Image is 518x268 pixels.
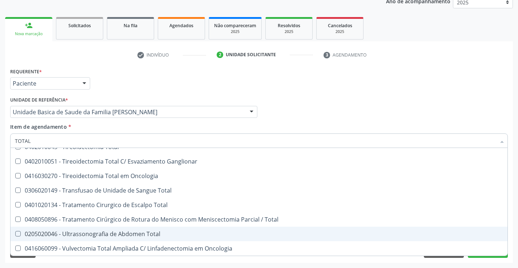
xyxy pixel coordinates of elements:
label: Unidade de referência [10,95,68,106]
div: 2025 [271,29,307,34]
div: 0416060099 - Vulvectomia Total Ampliada C/ Linfadenectomia em Oncologia [15,246,503,251]
div: 0205020046 - Ultrassonografia de Abdomen Total [15,231,503,237]
div: 0401020134 - Tratamento Cirurgico de Escalpo Total [15,202,503,208]
div: 2 [217,51,223,58]
span: Unidade Basica de Saude da Familia [PERSON_NAME] [13,108,242,116]
div: Unidade solicitante [226,51,276,58]
div: person_add [25,21,33,29]
label: Requerente [10,66,42,77]
div: Nova marcação [10,31,47,37]
span: Solicitados [68,22,91,29]
span: Cancelados [328,22,352,29]
div: 0402010051 - Tireoidectomia Total C/ Esvaziamento Ganglionar [15,158,503,164]
span: Agendados [169,22,193,29]
div: 2025 [214,29,256,34]
div: 0416030270 - Tireoidectomia Total em Oncologia [15,173,503,179]
span: Na fila [124,22,137,29]
div: 0408050896 - Tratamento Cirúrgico de Rotura do Menisco com Meniscectomia Parcial / Total [15,217,503,222]
span: Resolvidos [278,22,300,29]
span: Paciente [13,80,75,87]
input: Buscar por procedimentos [15,133,496,148]
div: 0306020149 - Transfusao de Unidade de Sangue Total [15,187,503,193]
span: Não compareceram [214,22,256,29]
span: Item de agendamento [10,123,67,130]
div: 2025 [322,29,358,34]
